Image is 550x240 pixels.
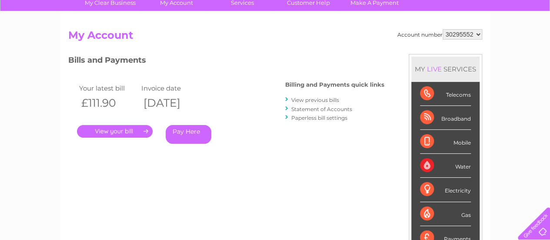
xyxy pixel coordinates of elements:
[68,29,482,46] h2: My Account
[77,82,140,94] td: Your latest bill
[397,37,413,44] a: Water
[70,5,481,42] div: Clear Business is a trading name of Verastar Limited (registered in [GEOGRAPHIC_DATA] No. 3667643...
[291,97,339,103] a: View previous bills
[19,23,63,49] img: logo.png
[474,37,487,44] a: Blog
[425,65,443,73] div: LIVE
[420,82,471,106] div: Telecoms
[420,178,471,202] div: Electricity
[285,81,384,88] h4: Billing and Payments quick links
[291,106,352,112] a: Statement of Accounts
[420,202,471,226] div: Gas
[420,154,471,178] div: Water
[521,37,542,44] a: Log out
[411,57,480,81] div: MY SERVICES
[77,94,140,112] th: £111.90
[139,82,202,94] td: Invoice date
[166,125,211,144] a: Pay Here
[420,106,471,130] div: Broadband
[492,37,513,44] a: Contact
[386,4,446,15] a: 0333 014 3131
[420,130,471,154] div: Mobile
[77,125,153,138] a: .
[419,37,438,44] a: Energy
[291,115,347,121] a: Paperless bill settings
[443,37,469,44] a: Telecoms
[68,54,384,69] h3: Bills and Payments
[139,94,202,112] th: [DATE]
[397,29,482,40] div: Account number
